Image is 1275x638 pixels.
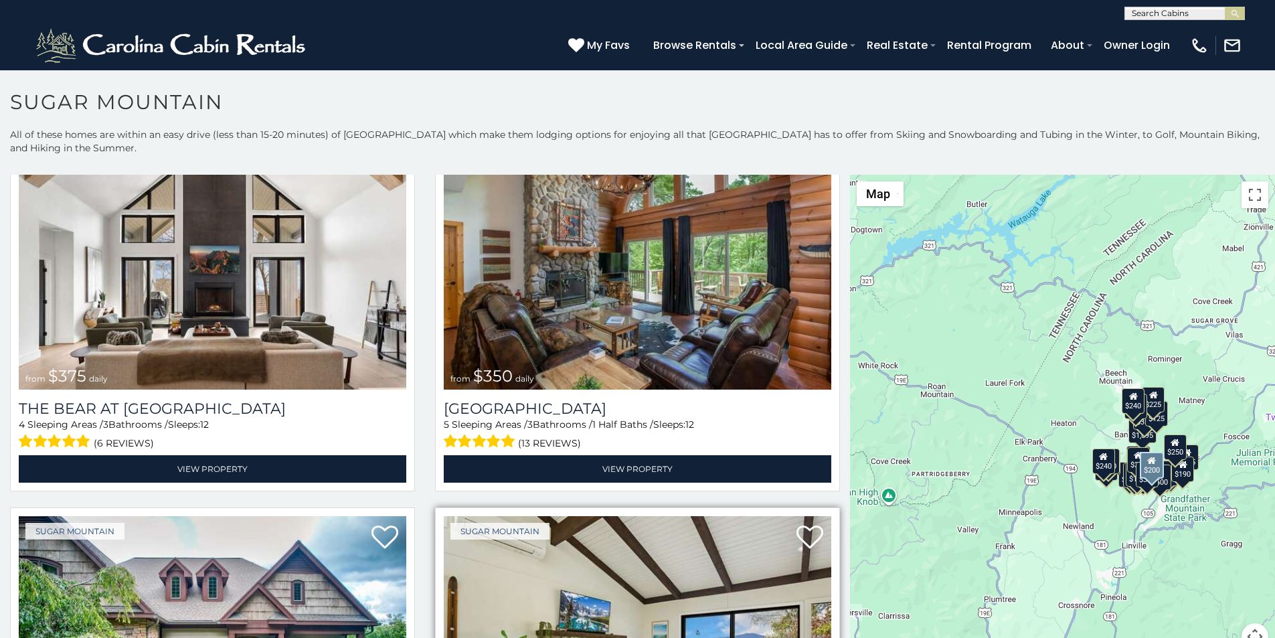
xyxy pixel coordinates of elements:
[1142,387,1165,412] div: $225
[1190,36,1209,55] img: phone-regular-white.png
[1127,447,1150,473] div: $300
[1140,452,1164,479] div: $200
[19,130,406,390] img: The Bear At Sugar Mountain
[444,400,831,418] a: [GEOGRAPHIC_DATA]
[94,434,154,452] span: (6 reviews)
[515,374,534,384] span: daily
[444,418,831,452] div: Sleeping Areas / Bathrooms / Sleeps:
[19,455,406,483] a: View Property
[1044,33,1091,57] a: About
[25,523,124,540] a: Sugar Mountain
[25,374,46,384] span: from
[940,33,1038,57] a: Rental Program
[1242,181,1268,208] button: Toggle fullscreen view
[19,400,406,418] h3: The Bear At Sugar Mountain
[103,418,108,430] span: 3
[685,418,694,430] span: 12
[1126,446,1149,471] div: $190
[33,25,311,66] img: White-1-2.png
[48,366,86,386] span: $375
[857,181,904,206] button: Change map style
[1223,36,1242,55] img: mail-regular-white.png
[568,37,633,54] a: My Favs
[1124,463,1146,488] div: $155
[1145,401,1168,426] div: $125
[796,524,823,552] a: Add to favorites
[1136,462,1159,487] div: $350
[371,524,398,552] a: Add to favorites
[473,366,513,386] span: $350
[444,455,831,483] a: View Property
[19,400,406,418] a: The Bear At [GEOGRAPHIC_DATA]
[89,374,108,384] span: daily
[1097,33,1177,57] a: Owner Login
[1164,434,1187,460] div: $250
[444,418,449,430] span: 5
[19,418,25,430] span: 4
[1172,457,1195,482] div: $190
[1122,388,1145,414] div: $240
[19,130,406,390] a: The Bear At Sugar Mountain from $375 daily
[1176,445,1199,470] div: $155
[1092,449,1115,474] div: $240
[444,130,831,390] img: Grouse Moor Lodge
[444,400,831,418] h3: Grouse Moor Lodge
[200,418,209,430] span: 12
[527,418,533,430] span: 3
[592,418,653,430] span: 1 Half Baths /
[1128,418,1157,443] div: $1,095
[518,434,581,452] span: (13 reviews)
[444,130,831,390] a: Grouse Moor Lodge from $350 daily
[587,37,630,54] span: My Favs
[450,374,471,384] span: from
[1155,461,1178,486] div: $195
[450,523,549,540] a: Sugar Mountain
[866,187,890,201] span: Map
[19,418,406,452] div: Sleeping Areas / Bathrooms / Sleeps:
[1126,461,1149,487] div: $175
[860,33,934,57] a: Real Estate
[749,33,854,57] a: Local Area Guide
[647,33,743,57] a: Browse Rentals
